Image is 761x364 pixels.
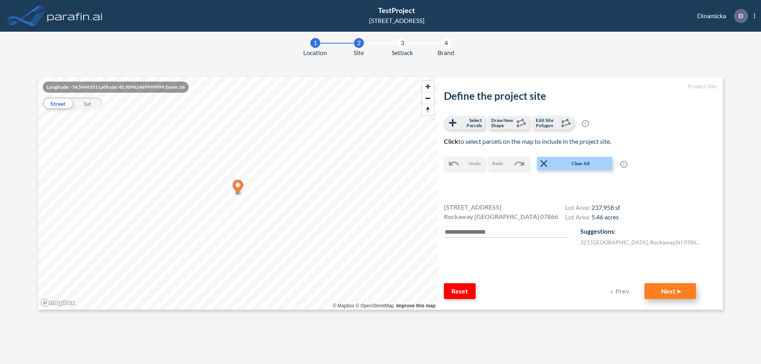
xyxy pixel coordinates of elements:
div: Sat [73,97,102,109]
label: 321 [GEOGRAPHIC_DATA] , Rockaway , NJ 07866 , US [580,238,703,246]
a: Improve this map [396,303,436,309]
div: Map marker [233,180,243,196]
span: 5.46 acres [591,213,619,221]
span: Undo [469,160,481,167]
div: 2 [354,38,364,48]
span: to select parcels on the map to include in the project site. [444,137,611,145]
span: Location [303,48,327,57]
button: Undo [444,157,485,170]
span: Select Parcels [459,118,482,128]
button: Redo [488,157,529,170]
div: 4 [441,38,451,48]
span: Redo [492,160,503,167]
p: Suggestions: [580,227,717,236]
button: Prev [605,283,637,299]
button: Zoom out [422,92,434,104]
canvas: Map [38,77,438,310]
h4: Lot Area: [565,204,620,213]
span: ? [582,120,589,127]
div: Street [43,97,73,109]
div: Dinamicka [685,9,755,23]
span: ? [620,161,627,168]
h2: Define the project site [444,90,717,102]
span: 237,958 sf [591,204,620,211]
div: Longitude: -74.5496101 Latitude: 40.90962469999999 Zoom: 16 [43,82,189,93]
span: Edit Site Polygon [536,118,559,128]
h4: Lot Area: [565,213,620,223]
h5: Project Site [444,83,717,90]
div: 1 [310,38,320,48]
span: Clear All [550,160,612,167]
span: [STREET_ADDRESS] [444,202,501,212]
button: Reset bearing to north [422,104,434,115]
button: Zoom in [422,81,434,92]
div: [STREET_ADDRESS] [369,16,424,25]
img: logo [46,8,104,24]
span: Site [354,48,364,57]
span: Rockaway [GEOGRAPHIC_DATA] 07866 [444,212,558,221]
div: 3 [398,38,407,48]
span: Draw New Shape [491,118,514,128]
button: Next [644,283,696,299]
button: Clear All [537,157,612,170]
p: D [738,12,743,19]
span: Zoom out [422,93,434,104]
span: Brand [438,48,454,57]
span: Setback [392,48,413,57]
a: OpenStreetMap [356,303,394,309]
b: Click [444,137,458,145]
span: TestProject [378,6,415,15]
button: Reset [444,283,476,299]
a: Mapbox homepage [40,298,75,307]
a: Mapbox [333,303,354,309]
